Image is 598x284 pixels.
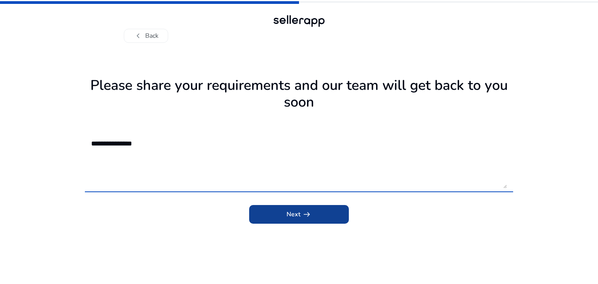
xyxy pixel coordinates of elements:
[287,210,311,219] span: Next
[302,210,311,219] span: arrow_right_alt
[85,77,513,110] h1: Please share your requirements and our team will get back to you soon
[134,31,143,40] span: chevron_left
[124,29,168,43] button: chevron_leftBack
[249,205,349,224] button: Nextarrow_right_alt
